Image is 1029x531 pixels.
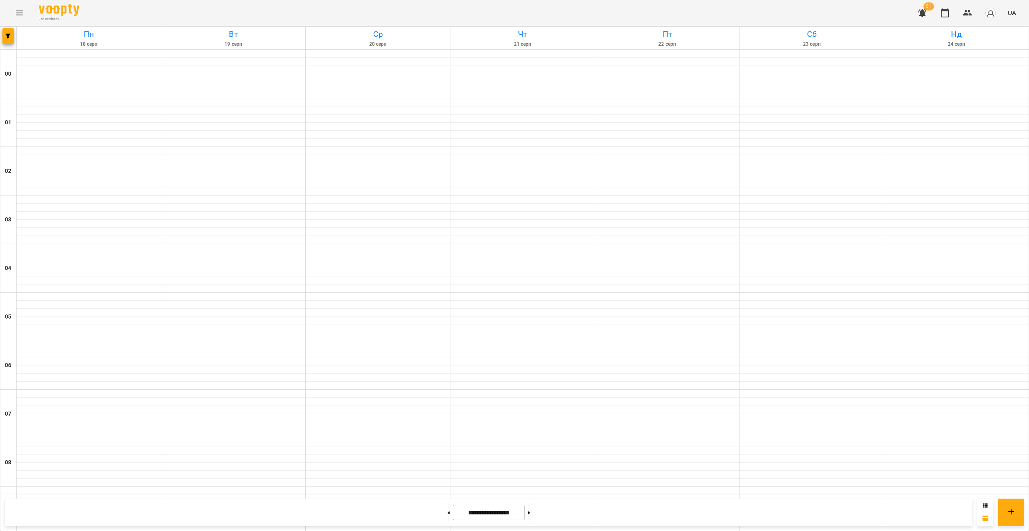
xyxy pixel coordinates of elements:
h6: Нд [885,28,1027,40]
h6: Пн [18,28,160,40]
h6: Вт [163,28,304,40]
span: UA [1008,8,1016,17]
h6: 19 серп [163,40,304,48]
h6: 03 [5,215,11,224]
h6: 07 [5,410,11,418]
span: 51 [923,2,934,11]
h6: 23 серп [741,40,883,48]
img: avatar_s.png [985,7,996,19]
img: Voopty Logo [39,4,79,16]
button: UA [1004,5,1019,20]
h6: 08 [5,458,11,467]
h6: 01 [5,118,11,127]
h6: 02 [5,167,11,176]
h6: Ср [307,28,449,40]
h6: 22 серп [596,40,738,48]
h6: 05 [5,312,11,321]
h6: 24 серп [885,40,1027,48]
h6: Пт [596,28,738,40]
button: Menu [10,3,29,23]
span: For Business [39,17,79,22]
h6: 00 [5,70,11,79]
h6: 06 [5,361,11,370]
h6: 18 серп [18,40,160,48]
h6: 21 серп [452,40,594,48]
h6: Чт [452,28,594,40]
h6: 20 серп [307,40,449,48]
h6: Сб [741,28,883,40]
h6: 04 [5,264,11,273]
